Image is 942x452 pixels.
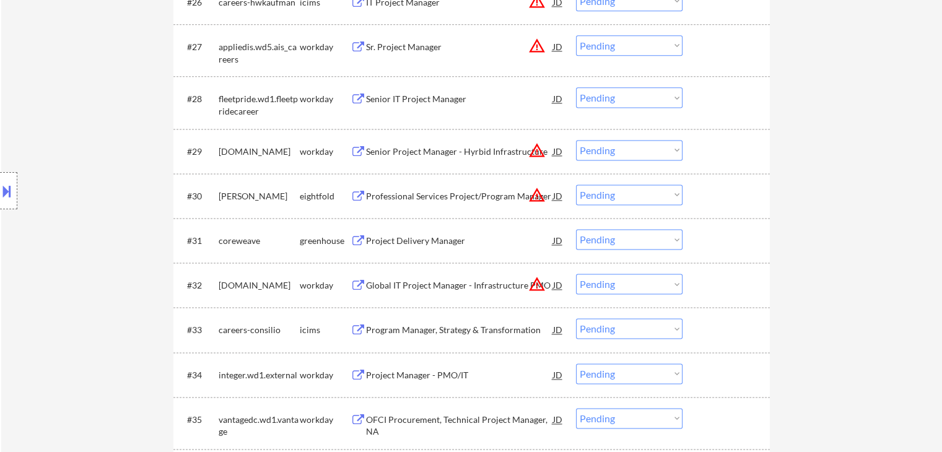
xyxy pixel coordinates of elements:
div: Global IT Project Manager - Infrastructure PMO [366,279,553,292]
div: vantagedc.wd1.vantage [219,414,300,438]
div: integer.wd1.external [219,369,300,381]
button: warning_amber [528,142,546,159]
div: Professional Services Project/Program Manager [366,190,553,202]
button: warning_amber [528,276,546,293]
div: [PERSON_NAME] [219,190,300,202]
div: icims [300,324,351,336]
div: [DOMAIN_NAME] [219,146,300,158]
div: [DOMAIN_NAME] [219,279,300,292]
div: greenhouse [300,235,351,247]
div: Senior Project Manager - Hyrbid Infrastructure [366,146,553,158]
button: warning_amber [528,186,546,204]
div: #27 [187,41,209,53]
div: eightfold [300,190,351,202]
div: appliedis.wd5.ais_careers [219,41,300,65]
div: #34 [187,369,209,381]
div: JD [552,35,564,58]
div: JD [552,363,564,386]
div: workday [300,41,351,53]
div: JD [552,274,564,296]
div: OFCI Procurement, Technical Project Manager, NA [366,414,553,438]
div: JD [552,408,564,430]
div: workday [300,93,351,105]
div: Senior IT Project Manager [366,93,553,105]
div: workday [300,369,351,381]
div: JD [552,87,564,110]
div: Project Delivery Manager [366,235,553,247]
div: fleetpride.wd1.fleetpridecareer [219,93,300,117]
div: #33 [187,324,209,336]
div: workday [300,414,351,426]
div: JD [552,229,564,251]
div: #35 [187,414,209,426]
div: workday [300,146,351,158]
div: careers-consilio [219,324,300,336]
button: warning_amber [528,37,546,54]
div: JD [552,185,564,207]
div: JD [552,140,564,162]
div: coreweave [219,235,300,247]
div: workday [300,279,351,292]
div: Project Manager - PMO/IT [366,369,553,381]
div: Program Manager, Strategy & Transformation [366,324,553,336]
div: JD [552,318,564,341]
div: Sr. Project Manager [366,41,553,53]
